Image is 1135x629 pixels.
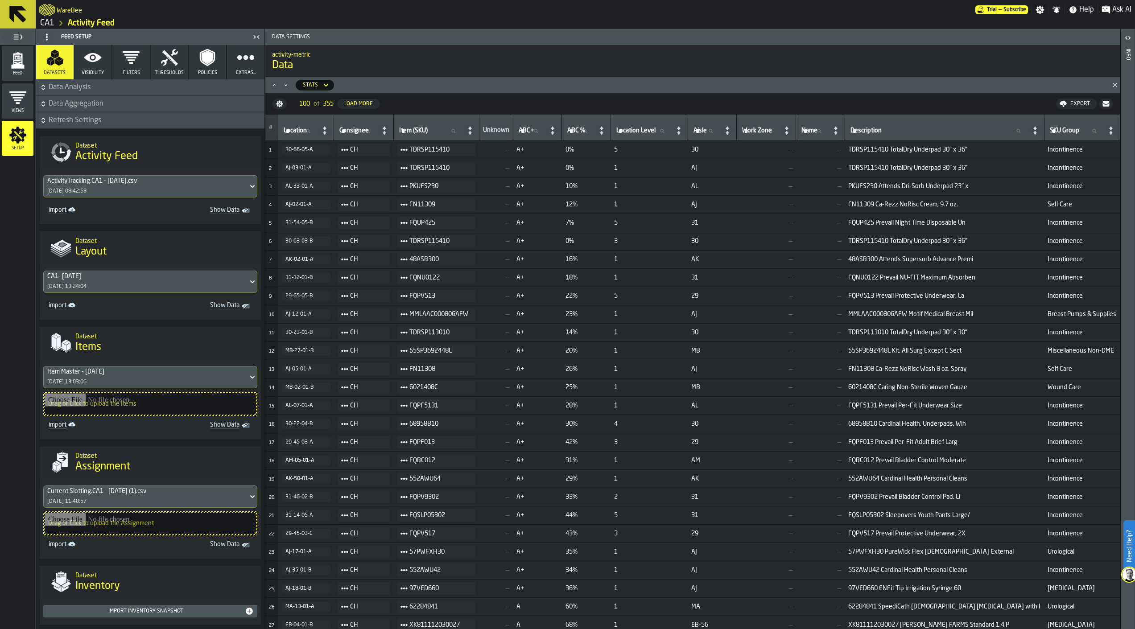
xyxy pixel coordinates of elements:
span: — [483,164,509,172]
span: Breast Pumps & Supplies [1048,311,1116,318]
span: 0% [565,238,607,245]
span: 48ASB300 Attends Supersorb Advance Premi [848,256,1040,263]
span: 1 [614,183,684,190]
div: DropdownMenuValue-activity-metric [303,82,318,88]
div: [DATE] 11:48:57 [47,498,87,505]
div: AL-07-01-A [285,403,327,409]
label: Need Help? [1124,521,1134,571]
span: TDRSP115410 [409,236,468,247]
span: 18% [565,274,607,281]
div: MB-27-01-B [285,348,327,354]
div: [DATE] 13:24:04 [47,284,87,290]
span: Subscribe [1003,7,1026,13]
span: label [399,127,428,134]
button: button-AJ-03-01-A [282,163,330,173]
div: AM-05-01-A [285,457,327,464]
a: link-to-/wh/i/76e2a128-1b54-4d66-80d4-05ae4c277723 [40,18,54,28]
div: 30-22-04-B [285,421,327,427]
span: Show Data [157,302,239,311]
button: button-AJ-12-01-A [282,309,330,319]
div: MA-13-01-A [285,604,327,610]
span: label [519,127,534,134]
span: MMLAAC000806AFW Motif Medical Breast Mil [848,311,1040,318]
span: 12% [565,201,607,208]
span: CH [350,309,383,320]
a: link-to-/wh/i/76e2a128-1b54-4d66-80d4-05ae4c277723/pricing/ [975,5,1028,14]
span: 16% [565,256,607,263]
input: label [800,125,828,137]
a: link-to-/wh/i/76e2a128-1b54-4d66-80d4-05ae4c277723/import/assignment/ [45,539,147,551]
span: AK [691,256,733,263]
h2: Sub Title [75,140,254,149]
li: menu Setup [2,121,33,156]
div: Feed Setup [38,30,250,44]
button: Close [1110,81,1120,90]
span: Incontinence [1048,292,1116,300]
span: 7% [565,219,607,226]
span: — [800,311,841,318]
button: button-30-23-01-B [282,328,330,337]
span: — [800,146,841,153]
span: — [483,274,509,281]
span: 31 [691,219,733,226]
a: toggle-dataset-table-Show Data [154,205,256,217]
span: AL [691,183,733,190]
input: label [1048,125,1104,137]
span: — [999,7,1002,13]
div: 31-32-01-B [285,275,327,281]
button: button-MB-02-01-B [282,382,330,392]
span: Incontinence [1048,183,1116,190]
div: title-Layout [40,231,261,263]
span: A+ [516,219,558,226]
div: DropdownMenuValue-22a749fb-06d3-4a25-9a3f-4b74390be521 [47,368,244,375]
div: AK-02-01-A [285,256,327,263]
button: button- [36,79,264,95]
span: — [740,201,792,208]
span: Data Aggregation [49,99,263,109]
span: Show Data [157,541,239,550]
span: CH [350,181,383,192]
span: 8 [269,276,272,281]
span: FQPV513 [409,291,468,301]
span: Incontinence [1048,238,1116,245]
div: 31-54-05-B [285,220,327,226]
button: button-29-45-03-C [282,529,330,539]
span: A+ [516,183,558,190]
span: label [284,127,307,134]
label: button-toggle-Settings [1032,5,1048,14]
span: 2 [269,166,272,171]
button: button-AK-50-01-A [282,474,330,484]
nav: Breadcrumb [39,18,586,29]
button: button-AJ-05-01-A [282,364,330,374]
div: 30-66-05-A [285,147,327,153]
span: — [483,201,509,208]
span: Incontinence [1048,274,1116,281]
li: menu Views [2,83,33,119]
input: label [338,125,377,137]
button: button-AM-05-01-A [282,456,330,465]
div: [DATE] 13:03:06 [47,379,87,385]
span: — [740,238,792,245]
button: button-AJ-02-01-A [282,200,330,210]
span: 1 [614,311,684,318]
div: Unknown [483,127,509,136]
span: — [740,164,792,172]
span: A+ [516,311,558,318]
span: — [483,292,509,300]
button: Maximize [269,81,280,90]
div: AJ-17-01-A [285,549,327,555]
span: 10% [565,183,607,190]
input: label [397,125,463,137]
span: 48ASB300 [409,254,468,265]
span: 1 [614,164,684,172]
span: — [740,146,792,153]
span: 3 [269,185,272,189]
span: of [314,100,319,107]
span: FN11309 [409,199,468,210]
a: toggle-dataset-table-Show Data [154,419,256,432]
span: FQUP425 Prevail Night Time Disposable Un [848,219,1040,226]
h2: Sub Title [75,451,254,460]
span: Help [1079,4,1094,15]
div: AJ-12-01-A [285,311,327,317]
label: button-toggle-Help [1065,4,1098,15]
